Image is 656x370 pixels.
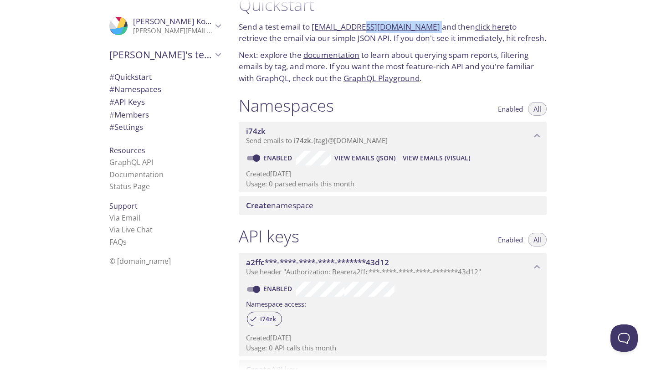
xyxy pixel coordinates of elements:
div: i74zk [247,312,282,326]
div: Siddhartha's team [102,43,228,67]
span: View Emails (Visual) [403,153,470,164]
div: Members [102,108,228,121]
div: Create namespace [239,196,547,215]
span: Resources [109,145,145,155]
div: Siddhartha Kolla [102,11,228,41]
div: i74zk namespace [239,122,547,150]
a: Via Live Chat [109,225,153,235]
span: Create [246,200,271,211]
span: [PERSON_NAME] Kolla [133,16,214,26]
span: # [109,122,114,132]
span: Send emails to . {tag} @[DOMAIN_NAME] [246,136,388,145]
span: Support [109,201,138,211]
a: GraphQL Playground [343,73,420,83]
a: Via Email [109,213,140,223]
div: Namespaces [102,83,228,96]
p: Created [DATE] [246,169,539,179]
button: All [528,102,547,116]
button: Enabled [492,102,528,116]
h1: Namespaces [239,95,334,116]
span: Namespaces [109,84,161,94]
button: View Emails (Visual) [399,151,474,165]
button: All [528,233,547,247]
span: API Keys [109,97,145,107]
a: click here [475,21,509,32]
span: i74zk [294,136,311,145]
span: # [109,84,114,94]
a: Status Page [109,181,150,191]
div: Team Settings [102,121,228,134]
p: Created [DATE] [246,333,539,343]
span: i74zk [255,315,282,323]
span: Quickstart [109,72,152,82]
p: [PERSON_NAME][EMAIL_ADDRESS][PERSON_NAME][DOMAIN_NAME] [133,26,212,36]
div: API Keys [102,96,228,108]
a: [EMAIL_ADDRESS][DOMAIN_NAME] [312,21,440,32]
span: s [123,237,127,247]
span: © [DOMAIN_NAME] [109,256,171,266]
a: GraphQL API [109,157,153,167]
h1: API keys [239,226,299,247]
a: Enabled [262,154,296,162]
p: Send a test email to and then to retrieve the email via our simple JSON API. If you don't see it ... [239,21,547,44]
button: View Emails (JSON) [331,151,399,165]
span: [PERSON_NAME]'s team [109,48,212,61]
span: # [109,109,114,120]
span: Members [109,109,149,120]
a: Enabled [262,284,296,293]
span: # [109,97,114,107]
label: Namespace access: [246,297,306,310]
a: Documentation [109,170,164,180]
span: i74zk [246,126,266,136]
iframe: Help Scout Beacon - Open [610,324,638,352]
button: Enabled [492,233,528,247]
p: Usage: 0 parsed emails this month [246,179,539,189]
a: documentation [303,50,359,60]
p: Next: explore the to learn about querying spam reports, filtering emails by tag, and more. If you... [239,49,547,84]
a: FAQ [109,237,127,247]
span: View Emails (JSON) [334,153,395,164]
div: Quickstart [102,71,228,83]
span: Settings [109,122,143,132]
span: namespace [246,200,313,211]
p: Usage: 0 API calls this month [246,343,539,353]
span: # [109,72,114,82]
